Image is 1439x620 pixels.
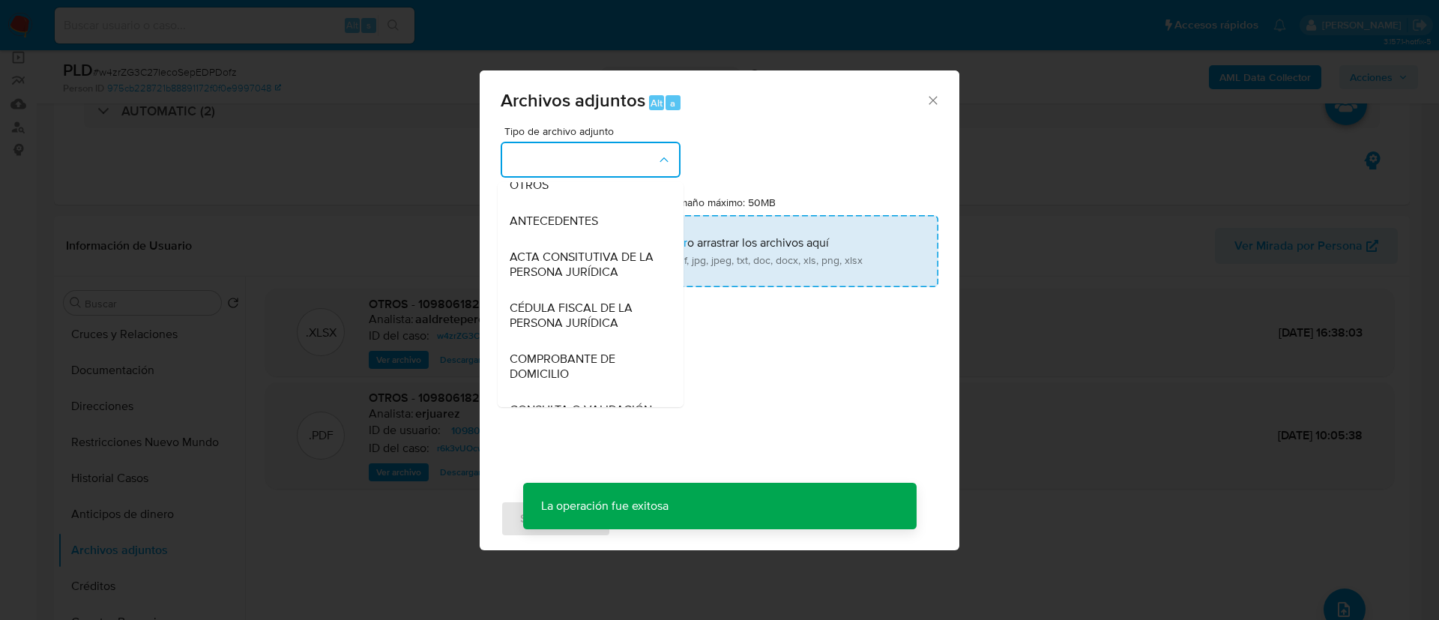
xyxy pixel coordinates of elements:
[501,87,645,113] span: Archivos adjuntos
[510,352,663,382] span: COMPROBANTE DE DOMICILIO
[926,93,939,106] button: Cerrar
[670,96,675,110] span: a
[510,301,663,331] span: CÉDULA FISCAL DE LA PERSONA JURÍDICA
[504,126,684,136] span: Tipo de archivo adjunto
[651,96,663,110] span: Alt
[510,178,549,193] span: OTROS
[510,250,663,280] span: ACTA CONSITUTIVA DE LA PERSONA JURÍDICA
[510,214,598,229] span: ANTECEDENTES
[669,196,776,209] label: Tamaño máximo: 50MB
[510,403,663,433] span: CONSULTA O VALIDACIÓN DE CURP
[523,483,687,529] p: La operación fue exitosa
[636,502,685,535] span: Cancelar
